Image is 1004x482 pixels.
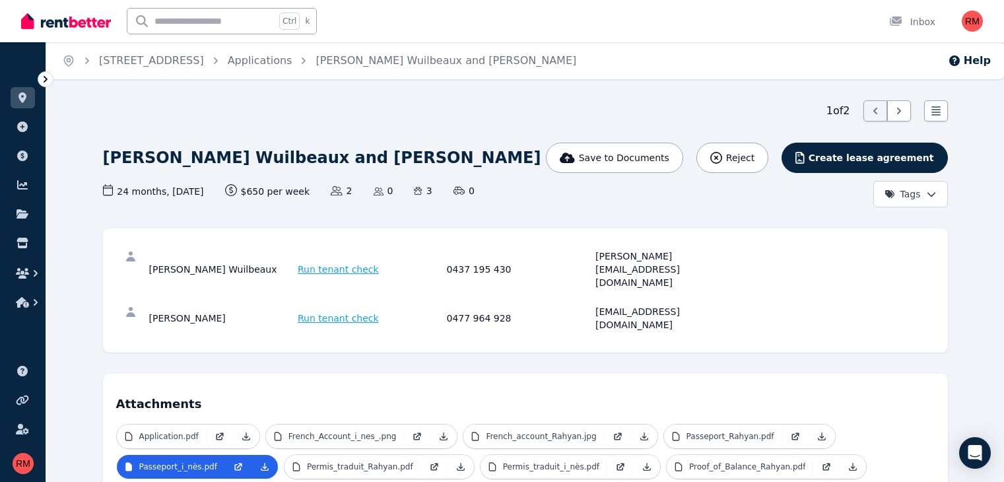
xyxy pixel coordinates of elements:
[116,387,935,413] h4: Attachments
[225,455,251,479] a: Open in new Tab
[631,425,657,448] a: Download Attachment
[667,455,813,479] a: Proof_of_Balance_Rahyan.pdf
[13,453,34,474] img: Rita Manoshina
[579,151,669,164] span: Save to Documents
[139,462,217,472] p: Passeport_i_nès.pdf
[447,305,592,331] div: 0477 964 928
[948,53,991,69] button: Help
[284,455,421,479] a: Permis_traduit_Rahyan.pdf
[889,15,935,28] div: Inbox
[463,425,604,448] a: French_account_Rahyan.jpg
[103,147,541,168] h1: [PERSON_NAME] Wuilbeaux and [PERSON_NAME]
[331,184,352,197] span: 2
[117,425,207,448] a: Application.pdf
[686,431,774,442] p: Passeport_Rahyan.pdf
[251,455,278,479] a: Download Attachment
[103,184,204,198] span: 24 months , [DATE]
[486,431,596,442] p: French_account_Rahyan.jpg
[233,425,259,448] a: Download Attachment
[447,250,592,289] div: 0437 195 430
[782,425,809,448] a: Open in new Tab
[634,455,660,479] a: Download Attachment
[139,431,199,442] p: Application.pdf
[298,263,379,276] span: Run tenant check
[316,54,576,67] a: [PERSON_NAME] Wuilbeaux and [PERSON_NAME]
[448,455,474,479] a: Download Attachment
[430,425,457,448] a: Download Attachment
[546,143,683,173] button: Save to Documents
[225,184,310,198] span: $650 per week
[307,462,413,472] p: Permis_traduit_Rahyan.pdf
[809,425,835,448] a: Download Attachment
[809,151,934,164] span: Create lease agreement
[696,143,768,173] button: Reject
[873,181,948,207] button: Tags
[21,11,111,31] img: RentBetter
[481,455,607,479] a: Permis_traduit_i_nès.pdf
[595,305,741,331] div: [EMAIL_ADDRESS][DOMAIN_NAME]
[689,462,805,472] p: Proof_of_Balance_Rahyan.pdf
[813,455,840,479] a: Open in new Tab
[404,425,430,448] a: Open in new Tab
[228,54,292,67] a: Applications
[605,425,631,448] a: Open in new Tab
[664,425,782,448] a: Passeport_Rahyan.pdf
[46,42,592,79] nav: Breadcrumb
[149,250,294,289] div: [PERSON_NAME] Wuilbeaux
[503,462,599,472] p: Permis_traduit_i_nès.pdf
[298,312,379,325] span: Run tenant check
[959,437,991,469] div: Open Intercom Messenger
[414,184,432,197] span: 3
[607,455,634,479] a: Open in new Tab
[117,455,225,479] a: Passeport_i_nès.pdf
[149,305,294,331] div: [PERSON_NAME]
[962,11,983,32] img: Rita Manoshina
[374,184,393,197] span: 0
[782,143,947,173] button: Create lease agreement
[207,425,233,448] a: Open in new Tab
[453,184,475,197] span: 0
[99,54,204,67] a: [STREET_ADDRESS]
[279,13,300,30] span: Ctrl
[826,103,850,119] span: 1 of 2
[288,431,397,442] p: French_Account_i_nes_.png
[885,188,921,201] span: Tags
[595,250,741,289] div: [PERSON_NAME][EMAIL_ADDRESS][DOMAIN_NAME]
[266,425,405,448] a: French_Account_i_nes_.png
[726,151,754,164] span: Reject
[840,455,866,479] a: Download Attachment
[305,16,310,26] span: k
[421,455,448,479] a: Open in new Tab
